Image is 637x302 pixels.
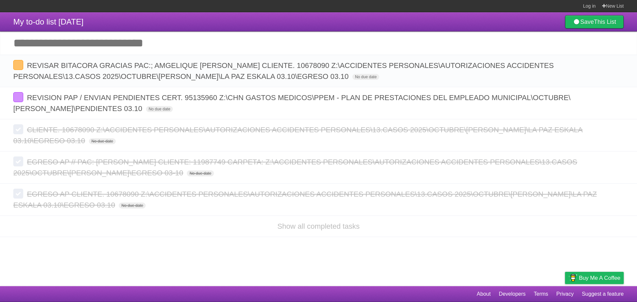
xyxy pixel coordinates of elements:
a: Privacy [556,288,574,300]
span: No due date [89,138,116,144]
span: EGRESO AP // PAC: [PERSON_NAME] CLIENTE: 11987749 CARPETA: Z:\ACCIDENTES PERSONALES\AUTORIZACIONE... [13,158,577,177]
span: No due date [187,170,214,176]
a: Show all completed tasks [277,222,360,230]
a: Suggest a feature [582,288,624,300]
label: Done [13,124,23,134]
span: EGRESO AP CLIENTE. 10678090 Z:\ACCIDENTES PERSONALES\AUTORIZACIONES ACCIDENTES PERSONALES\13.CASO... [13,190,597,209]
b: This List [594,19,616,25]
img: Buy me a coffee [568,272,577,283]
a: Buy me a coffee [565,272,624,284]
span: No due date [119,203,146,209]
span: REVISION PAP / ENVIAN PENDIENTES CERT. 95135960 Z:\CHN GASTOS MEDICOS\PPEM - PLAN DE PRESTACIONES... [13,93,571,113]
label: Done [13,156,23,166]
span: No due date [352,74,379,80]
span: No due date [146,106,173,112]
a: Terms [534,288,548,300]
a: SaveThis List [565,15,624,29]
span: CLIENTE. 10678090 Z:\ACCIDENTES PERSONALES\AUTORIZACIONES ACCIDENTES PERSONALES\13.CASOS 2025\OCT... [13,126,583,145]
a: About [477,288,491,300]
span: Buy me a coffee [579,272,620,284]
label: Done [13,92,23,102]
label: Done [13,60,23,70]
span: My to-do list [DATE] [13,17,84,26]
a: Developers [499,288,526,300]
span: REVISAR BITACORA GRACIAS PAC:; AMGELIQUE [PERSON_NAME] CLIENTE. 10678090 Z:\ACCIDENTES PERSONALES... [13,61,554,81]
label: Done [13,189,23,199]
